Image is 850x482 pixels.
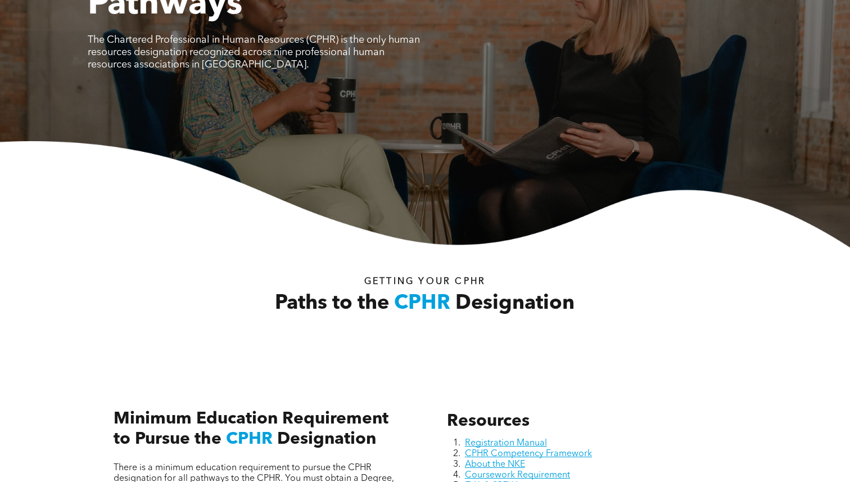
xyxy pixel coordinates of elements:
span: Minimum Education Requirement to Pursue the [114,411,388,448]
span: CPHR [394,294,450,314]
span: Designation [455,294,575,314]
a: Registration Manual [465,439,547,448]
a: Coursework Requirement [465,471,570,480]
span: CPHR [226,431,273,448]
span: Resources [447,413,530,430]
span: Getting your Cphr [364,277,486,286]
span: Designation [277,431,376,448]
span: The Chartered Professional in Human Resources (CPHR) is the only human resources designation reco... [88,35,420,70]
span: Paths to the [275,294,389,314]
a: CPHR Competency Framework [465,449,592,458]
a: About the NKE [465,460,525,469]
